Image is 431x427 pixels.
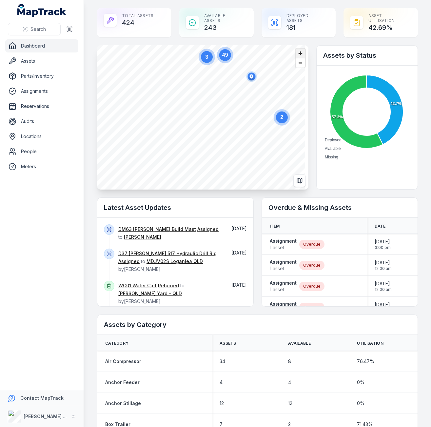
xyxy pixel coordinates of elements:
[375,224,386,229] span: Date
[220,341,236,346] span: Assets
[268,203,411,212] h2: Overdue & Missing Assets
[105,400,141,407] a: Anchor Stillage
[206,54,208,60] text: 3
[270,244,297,251] span: 1 asset
[105,379,140,386] a: Anchor Feeder
[299,261,324,270] div: Overdue
[5,100,78,113] a: Reservations
[325,138,342,142] span: Deployed
[270,265,297,272] span: 1 asset
[220,358,225,365] span: 34
[299,282,324,291] div: Overdue
[270,259,297,265] strong: Assignment
[5,70,78,83] a: Parts/Inventory
[270,280,297,286] strong: Assignment
[118,250,217,257] a: D37 [PERSON_NAME] 517 Hydraulic Drill Rig
[231,282,247,288] time: 10/7/2025, 7:37:43 AM
[124,234,161,240] a: [PERSON_NAME]
[231,250,247,255] time: 10/7/2025, 7:40:17 AM
[357,358,374,365] span: 76.47 %
[105,358,141,365] a: Air Compressor
[104,320,411,329] h2: Assets by Category
[5,160,78,173] a: Meters
[357,400,364,407] span: 0 %
[357,379,364,386] span: 0 %
[97,45,305,190] canvas: Map
[118,282,157,289] a: WC01 Water Cart
[270,259,297,272] a: Assignment1 asset
[375,301,392,308] span: [DATE]
[357,341,383,346] span: Utilisation
[288,379,291,386] span: 4
[296,49,305,58] button: Zoom in
[288,341,311,346] span: Available
[17,4,67,17] a: MapTrack
[147,258,203,265] a: MDJV02S Loganlea QLD
[280,114,283,120] text: 2
[296,58,305,68] button: Zoom out
[20,395,64,401] strong: Contact MapTrack
[5,39,78,52] a: Dashboard
[158,282,179,289] a: Returned
[220,379,223,386] span: 4
[270,238,297,251] a: Assignment1 asset
[375,259,392,271] time: 7/31/2025, 12:00:00 AM
[30,26,46,32] span: Search
[220,400,224,407] span: 12
[231,250,247,255] span: [DATE]
[270,238,297,244] strong: Assignment
[288,358,291,365] span: 8
[118,258,140,265] a: Assigned
[270,301,297,314] a: Assignment
[118,251,217,272] span: to by [PERSON_NAME]
[104,203,247,212] h2: Latest Asset Updates
[118,226,196,233] a: DM63 [PERSON_NAME] Build Mast
[270,224,280,229] span: Item
[231,226,247,231] time: 10/8/2025, 7:57:44 AM
[118,290,182,297] a: [PERSON_NAME] Yard - QLD
[270,286,297,293] span: 1 asset
[325,146,341,151] span: Available
[293,174,306,187] button: Switch to Map View
[5,85,78,98] a: Assignments
[375,238,391,250] time: 9/30/2025, 3:00:00 PM
[270,301,297,307] strong: Assignment
[375,266,392,271] span: 12:00 am
[299,303,324,312] div: Overdue
[24,414,77,419] strong: [PERSON_NAME] Group
[288,400,292,407] span: 12
[8,23,61,35] button: Search
[375,280,392,287] span: [DATE]
[375,280,392,292] time: 9/14/2025, 12:00:00 AM
[5,145,78,158] a: People
[323,51,411,60] h2: Assets by Status
[118,283,185,304] span: to by [PERSON_NAME]
[231,282,247,288] span: [DATE]
[231,226,247,231] span: [DATE]
[375,245,391,250] span: 3:00 pm
[299,240,324,249] div: Overdue
[222,52,228,58] text: 49
[5,130,78,143] a: Locations
[270,280,297,293] a: Assignment1 asset
[5,54,78,68] a: Assets
[375,301,392,313] time: 9/13/2025, 12:00:00 AM
[375,287,392,292] span: 12:00 am
[325,155,338,159] span: Missing
[105,341,128,346] span: Category
[118,226,219,240] span: to
[375,259,392,266] span: [DATE]
[5,115,78,128] a: Audits
[197,226,219,233] a: Assigned
[375,238,391,245] span: [DATE]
